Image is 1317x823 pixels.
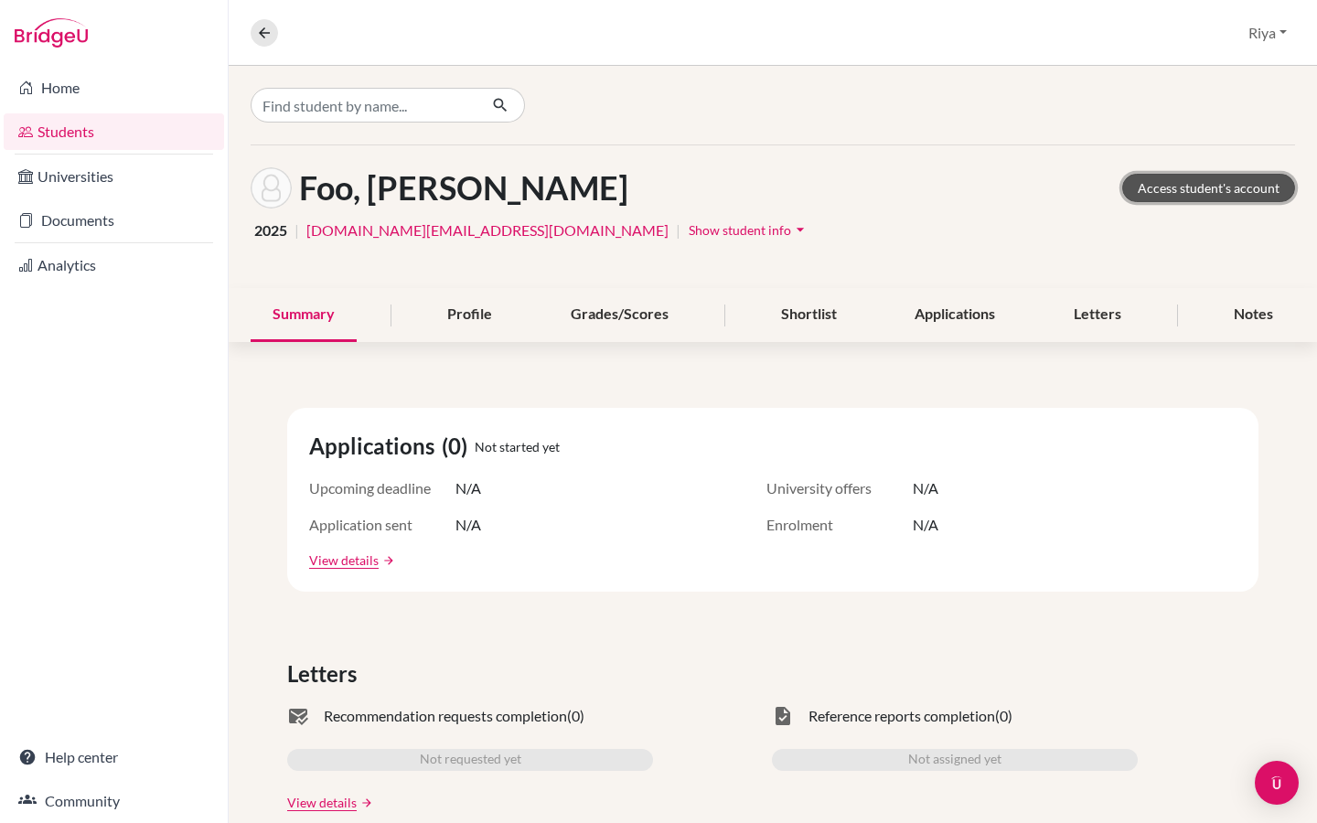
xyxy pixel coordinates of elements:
[287,793,357,812] a: View details
[475,437,560,456] span: Not started yet
[676,219,680,241] span: |
[995,705,1012,727] span: (0)
[893,288,1017,342] div: Applications
[357,796,373,809] a: arrow_forward
[455,477,481,499] span: N/A
[549,288,691,342] div: Grades/Scores
[913,477,938,499] span: N/A
[1052,288,1143,342] div: Letters
[4,739,224,775] a: Help center
[287,705,309,727] span: mark_email_read
[808,705,995,727] span: Reference reports completion
[689,222,791,238] span: Show student info
[1122,174,1295,202] a: Access student's account
[309,477,455,499] span: Upcoming deadline
[379,554,395,567] a: arrow_forward
[251,88,477,123] input: Find student by name...
[772,705,794,727] span: task
[766,477,913,499] span: University offers
[455,514,481,536] span: N/A
[294,219,299,241] span: |
[442,430,475,463] span: (0)
[309,550,379,570] a: View details
[1255,761,1299,805] div: Open Intercom Messenger
[766,514,913,536] span: Enrolment
[324,705,567,727] span: Recommendation requests completion
[4,69,224,106] a: Home
[759,288,859,342] div: Shortlist
[4,113,224,150] a: Students
[4,158,224,195] a: Universities
[4,783,224,819] a: Community
[309,430,442,463] span: Applications
[309,514,455,536] span: Application sent
[908,749,1001,771] span: Not assigned yet
[287,657,364,690] span: Letters
[254,219,287,241] span: 2025
[251,167,292,208] img: Yu Xi Kenzie Foo's avatar
[299,168,628,208] h1: Foo, [PERSON_NAME]
[1240,16,1295,50] button: Riya
[425,288,514,342] div: Profile
[791,220,809,239] i: arrow_drop_down
[688,216,810,244] button: Show student infoarrow_drop_down
[251,288,357,342] div: Summary
[4,202,224,239] a: Documents
[306,219,669,241] a: [DOMAIN_NAME][EMAIL_ADDRESS][DOMAIN_NAME]
[4,247,224,283] a: Analytics
[913,514,938,536] span: N/A
[15,18,88,48] img: Bridge-U
[567,705,584,727] span: (0)
[420,749,521,771] span: Not requested yet
[1212,288,1295,342] div: Notes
